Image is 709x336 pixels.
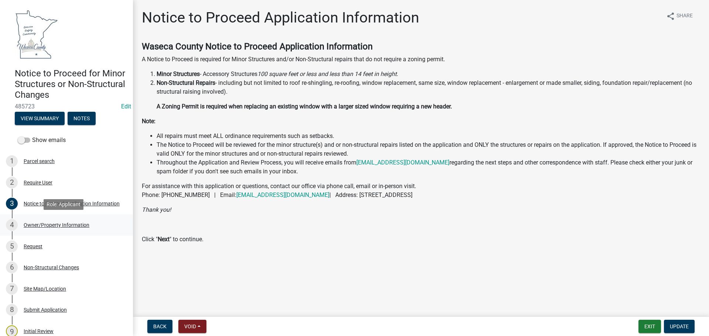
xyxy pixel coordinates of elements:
[15,116,65,122] wm-modal-confirm: Summary
[6,198,18,209] div: 3
[15,68,127,100] h4: Notice to Proceed for Minor Structures or Non-Structural Changes
[15,103,118,110] span: 485723
[142,182,700,200] p: For assistance with this application or questions, contact our office via phone call, email or in...
[24,180,52,185] div: Require User
[356,159,449,166] a: [EMAIL_ADDRESS][DOMAIN_NAME]
[24,286,66,291] div: Site Map/Location
[18,136,66,145] label: Show emails
[142,55,700,64] p: A Notice to Proceed is required for Minor Structures and/or Non-Structural repairs that do not re...
[6,177,18,188] div: 2
[157,103,452,110] strong: A Zoning Permit is required when replacing an existing window with a larger sized window requirin...
[24,329,54,334] div: Initial Review
[142,9,419,27] h1: Notice to Proceed Application Information
[6,155,18,167] div: 1
[153,323,167,329] span: Back
[6,304,18,316] div: 8
[178,320,206,333] button: Void
[142,235,700,244] p: Click " " to continue.
[638,320,661,333] button: Exit
[142,118,155,125] strong: Note:
[15,8,58,60] img: Waseca County, Minnesota
[157,79,215,86] strong: Non-Structural Repairs
[24,222,89,228] div: Owner/Property Information
[6,219,18,231] div: 4
[670,323,689,329] span: Update
[6,283,18,295] div: 7
[24,201,120,206] div: Notice to Proceed Application Information
[24,265,79,270] div: Non-Structural Changes
[121,103,131,110] a: Edit
[157,141,700,158] li: The Notice to Proceed will be reviewed for the minor structure(s) and or non-structural repairs l...
[666,12,675,21] i: share
[68,116,96,122] wm-modal-confirm: Notes
[44,199,83,210] div: Role: Applicant
[660,9,699,23] button: shareShare
[236,191,329,198] a: [EMAIL_ADDRESS][DOMAIN_NAME]
[142,41,373,52] strong: Waseca County Notice to Proceed Application Information
[157,79,700,96] p: - including but not limited to roof re-shingling, re-roofing, window replacement, same size, wind...
[157,132,700,141] li: All repairs must meet ALL ordinance requirements such as setbacks.
[147,320,172,333] button: Back
[158,236,169,243] strong: Next
[6,261,18,273] div: 6
[121,103,131,110] wm-modal-confirm: Edit Application Number
[142,206,171,213] i: Thank you!
[24,244,42,249] div: Request
[15,112,65,125] button: View Summary
[24,307,67,312] div: Submit Application
[677,12,693,21] span: Share
[184,323,196,329] span: Void
[664,320,695,333] button: Update
[68,112,96,125] button: Notes
[157,158,700,176] li: Throughout the Application and Review Process, you will receive emails from regarding the next st...
[157,70,200,77] strong: Minor Structures
[157,70,700,79] li: - Accessory Structures
[257,70,398,77] i: 100 square feet or less and less than 14 feet in height.
[6,240,18,252] div: 5
[24,159,55,164] div: Parcel search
